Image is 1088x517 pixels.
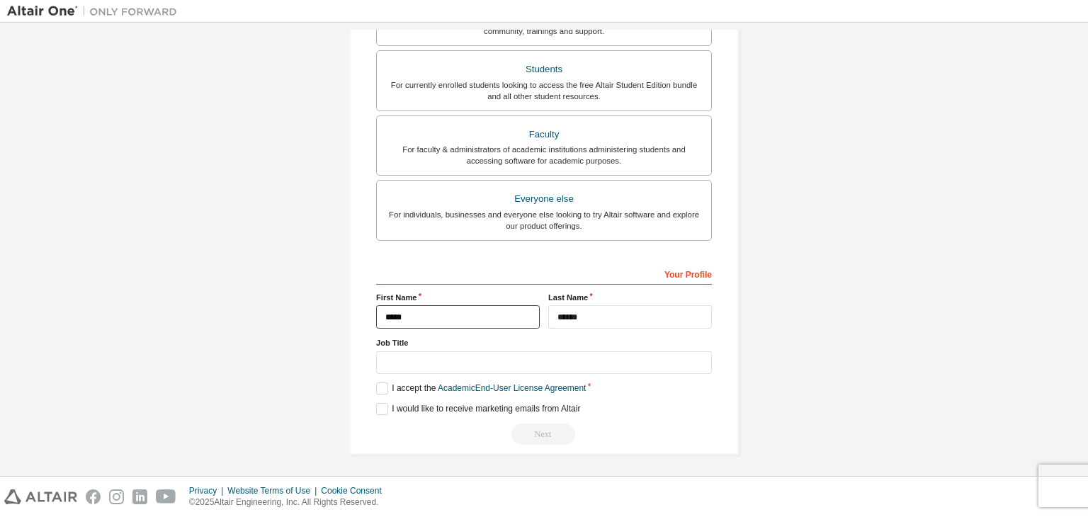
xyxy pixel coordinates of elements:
[321,485,390,496] div: Cookie Consent
[385,144,703,166] div: For faculty & administrators of academic institutions administering students and accessing softwa...
[376,262,712,285] div: Your Profile
[156,489,176,504] img: youtube.svg
[86,489,101,504] img: facebook.svg
[376,403,580,415] label: I would like to receive marketing emails from Altair
[189,485,227,496] div: Privacy
[548,292,712,303] label: Last Name
[385,79,703,102] div: For currently enrolled students looking to access the free Altair Student Edition bundle and all ...
[109,489,124,504] img: instagram.svg
[376,424,712,445] div: Read and acccept EULA to continue
[438,383,586,393] a: Academic End-User License Agreement
[189,496,390,509] p: © 2025 Altair Engineering, Inc. All Rights Reserved.
[376,382,586,394] label: I accept the
[385,189,703,209] div: Everyone else
[227,485,321,496] div: Website Terms of Use
[132,489,147,504] img: linkedin.svg
[376,292,540,303] label: First Name
[376,337,712,348] label: Job Title
[7,4,184,18] img: Altair One
[4,489,77,504] img: altair_logo.svg
[385,59,703,79] div: Students
[385,209,703,232] div: For individuals, businesses and everyone else looking to try Altair software and explore our prod...
[385,125,703,144] div: Faculty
